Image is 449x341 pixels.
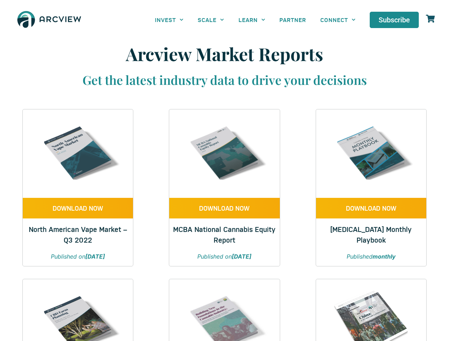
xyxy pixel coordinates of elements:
a: LEARN [231,12,272,28]
span: Subscribe [379,16,410,23]
h1: Arcview Market Reports [33,43,417,65]
a: INVEST [148,12,191,28]
a: DOWNLOAD NOW [23,198,133,218]
a: DOWNLOAD NOW [316,198,426,218]
a: North American Vape Market – Q3 2022 [29,224,127,244]
a: MCBA National Cannabis Equity Report [173,224,276,244]
strong: [DATE] [232,253,251,260]
h3: Get the latest industry data to drive your decisions [33,72,417,88]
span: DOWNLOAD NOW [199,205,250,211]
strong: [DATE] [85,253,105,260]
a: DOWNLOAD NOW [169,198,279,218]
a: Subscribe [370,12,419,28]
p: Published on [30,252,126,261]
p: Published [323,252,419,261]
span: DOWNLOAD NOW [53,205,103,211]
a: CONNECT [313,12,363,28]
img: The Arcview Group [14,7,84,33]
strong: monthly [373,253,396,260]
img: Cannabis & Hemp Monthly Playbook [327,109,415,197]
a: SCALE [191,12,231,28]
img: Q3 2022 VAPE REPORT [34,109,122,197]
a: [MEDICAL_DATA] Monthly Playbook [330,224,412,244]
a: PARTNER [272,12,313,28]
p: Published on [176,252,272,261]
span: DOWNLOAD NOW [346,205,396,211]
nav: Menu [148,12,363,28]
